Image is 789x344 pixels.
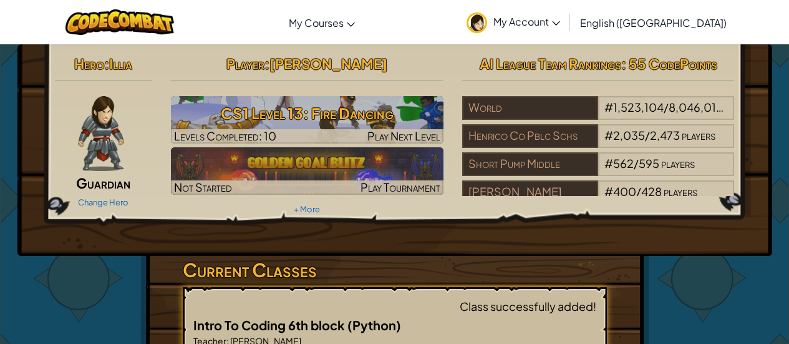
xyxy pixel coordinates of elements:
span: Intro To Coding 6th block [193,317,347,333]
span: My Courses [289,16,344,29]
span: 2,035 [613,128,645,142]
h3: Current Classes [183,256,607,284]
a: English ([GEOGRAPHIC_DATA]) [574,6,733,39]
a: World#1,523,104/8,046,015players [462,108,735,122]
span: 400 [613,184,636,199]
img: guardian-pose.png [78,96,123,171]
span: Player [226,55,264,72]
a: Short Pump Middle#562/595players [462,164,735,179]
span: players [661,156,695,170]
span: players [725,100,758,114]
a: Not StartedPlay Tournament [171,147,443,195]
span: / [634,156,639,170]
span: players [664,184,697,199]
span: 1,523,104 [613,100,664,114]
img: CodeCombat logo [65,9,175,35]
span: Guardian [76,174,130,192]
span: 2,473 [650,128,680,142]
a: My Account [460,2,566,42]
span: / [636,184,641,199]
span: 428 [641,184,662,199]
div: Class successfully added! [193,297,596,315]
h3: CS1 Level 13: Fire Dancing [171,99,443,127]
span: players [682,128,715,142]
a: My Courses [283,6,361,39]
a: Change Hero [78,197,128,207]
img: CS1 Level 13: Fire Dancing [171,96,443,144]
span: English ([GEOGRAPHIC_DATA]) [580,16,727,29]
span: : [104,55,109,72]
span: Not Started [174,180,232,194]
span: My Account [493,15,560,28]
div: World [462,96,598,120]
a: Henrico Co Pblc Schs#2,035/2,473players [462,136,735,150]
span: 595 [639,156,659,170]
div: Henrico Co Pblc Schs [462,124,598,148]
span: 562 [613,156,634,170]
span: Illia [109,55,132,72]
span: # [604,156,613,170]
span: Play Next Level [367,129,440,143]
span: (Python) [347,317,401,333]
span: : 55 CodePoints [621,55,717,72]
div: [PERSON_NAME] [462,180,598,204]
span: Levels Completed: 10 [174,129,276,143]
span: # [604,100,613,114]
span: : [264,55,269,72]
a: Play Next Level [171,96,443,144]
a: [PERSON_NAME]#400/428players [462,192,735,207]
span: / [664,100,669,114]
img: avatar [467,12,487,33]
span: [PERSON_NAME] [269,55,387,72]
span: # [604,184,613,199]
span: 8,046,015 [669,100,724,114]
span: AI League Team Rankings [480,55,621,72]
span: / [645,128,650,142]
span: # [604,128,613,142]
div: Short Pump Middle [462,152,598,176]
span: Hero [74,55,104,72]
a: + More [294,204,320,214]
span: Play Tournament [361,180,440,194]
img: Golden Goal [171,147,443,195]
